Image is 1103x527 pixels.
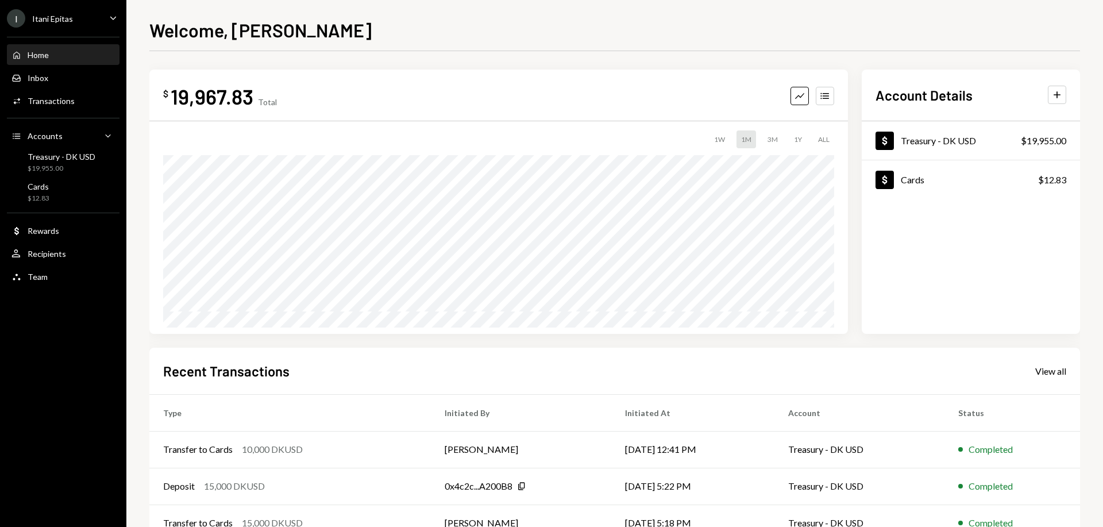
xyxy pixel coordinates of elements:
[736,130,756,148] div: 1M
[163,361,290,380] h2: Recent Transactions
[7,266,119,287] a: Team
[163,479,195,493] div: Deposit
[7,44,119,65] a: Home
[763,130,782,148] div: 3M
[28,152,95,161] div: Treasury - DK USD
[431,394,611,431] th: Initiated By
[774,468,944,505] td: Treasury - DK USD
[163,88,168,99] div: $
[789,130,807,148] div: 1Y
[28,96,75,106] div: Transactions
[901,135,976,146] div: Treasury - DK USD
[611,468,774,505] td: [DATE] 5:22 PM
[7,148,119,176] a: Treasury - DK USD$19,955.00
[611,431,774,468] td: [DATE] 12:41 PM
[1035,366,1066,377] div: View all
[7,125,119,146] a: Accounts
[258,97,277,107] div: Total
[7,9,25,28] div: I
[7,90,119,111] a: Transactions
[969,479,1013,493] div: Completed
[28,131,63,141] div: Accounts
[204,479,265,493] div: 15,000 DKUSD
[28,249,66,259] div: Recipients
[28,194,49,203] div: $12.83
[163,443,233,456] div: Transfer to Cards
[944,394,1080,431] th: Status
[28,164,95,174] div: $19,955.00
[876,86,973,105] h2: Account Details
[862,160,1080,199] a: Cards$12.83
[1021,134,1066,148] div: $19,955.00
[28,272,48,282] div: Team
[28,226,59,236] div: Rewards
[7,220,119,241] a: Rewards
[862,121,1080,160] a: Treasury - DK USD$19,955.00
[611,394,774,431] th: Initiated At
[242,443,303,456] div: 10,000 DKUSD
[28,182,49,191] div: Cards
[7,67,119,88] a: Inbox
[28,73,48,83] div: Inbox
[32,14,73,24] div: Itani Epitas
[431,431,611,468] td: [PERSON_NAME]
[969,443,1013,456] div: Completed
[149,394,431,431] th: Type
[28,50,49,60] div: Home
[709,130,730,148] div: 1W
[171,83,253,109] div: 19,967.83
[774,394,944,431] th: Account
[7,178,119,206] a: Cards$12.83
[7,243,119,264] a: Recipients
[774,431,944,468] td: Treasury - DK USD
[813,130,834,148] div: ALL
[1038,173,1066,187] div: $12.83
[901,174,924,185] div: Cards
[149,18,372,41] h1: Welcome, [PERSON_NAME]
[445,479,512,493] div: 0x4c2c...A200B8
[1035,364,1066,377] a: View all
